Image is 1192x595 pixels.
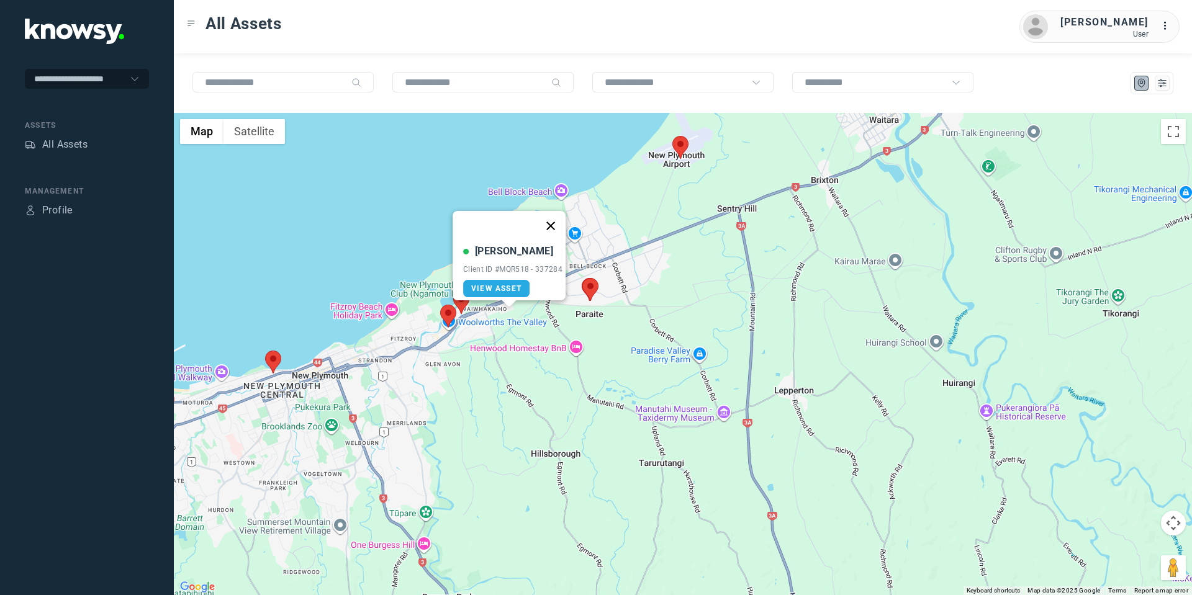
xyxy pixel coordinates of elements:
img: avatar.png [1023,14,1048,39]
button: Keyboard shortcuts [967,586,1020,595]
div: User [1060,30,1149,38]
span: Map data ©2025 Google [1027,587,1100,594]
a: Terms (opens in new tab) [1108,587,1127,594]
div: Toggle Menu [187,19,196,28]
div: [PERSON_NAME] [475,244,553,259]
div: [PERSON_NAME] [1060,15,1149,30]
button: Map camera controls [1161,511,1186,535]
div: Assets [25,120,149,131]
div: Profile [42,203,73,218]
button: Close [536,211,566,241]
a: AssetsAll Assets [25,137,88,152]
div: Assets [25,139,36,150]
a: View Asset [463,280,530,297]
button: Show satellite imagery [223,119,285,144]
div: : [1161,19,1176,34]
button: Show street map [180,119,223,144]
img: Application Logo [25,19,124,44]
div: Search [351,78,361,87]
div: Search [551,78,561,87]
span: All Assets [205,12,282,35]
span: View Asset [471,284,521,293]
div: Management [25,186,149,197]
button: Drag Pegman onto the map to open Street View [1161,555,1186,580]
div: Profile [25,205,36,216]
a: ProfileProfile [25,203,73,218]
img: Google [177,579,218,595]
tspan: ... [1162,21,1174,30]
div: : [1161,19,1176,35]
div: Client ID #MQR518 - 337284 [463,265,562,274]
div: All Assets [42,137,88,152]
div: Map [1136,78,1147,89]
a: Open this area in Google Maps (opens a new window) [177,579,218,595]
div: List [1157,78,1168,89]
button: Toggle fullscreen view [1161,119,1186,144]
a: Report a map error [1134,587,1188,594]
